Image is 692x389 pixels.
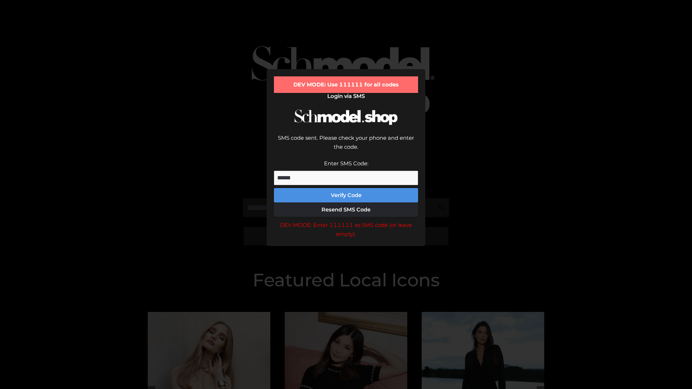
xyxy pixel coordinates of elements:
button: Verify Code [274,188,418,202]
div: SMS code sent. Please check your phone and enter the code. [274,133,418,159]
label: Enter SMS Code: [324,160,368,167]
img: Schmodel Logo [292,103,400,131]
div: DEV MODE: Enter 111111 as SMS code (or leave empty). [274,220,418,239]
button: Resend SMS Code [274,202,418,217]
div: DEV MODE: Use 111111 for all codes [274,76,418,93]
h2: Login via SMS [274,93,418,99]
